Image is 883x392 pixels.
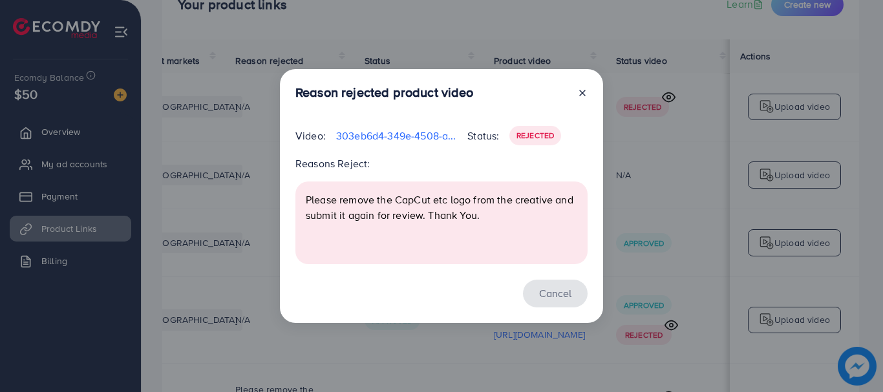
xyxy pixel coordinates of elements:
p: Reasons Reject: [295,156,588,171]
span: Rejected [516,130,554,141]
button: Cancel [523,280,588,307]
p: 303eb6d4-349e-4508-a3d9-49630a382be0-1757709953542.mp4 [336,128,457,143]
p: Status: [467,128,499,143]
p: Video: [295,128,326,143]
span: Please remove the CapCut etc logo from the creative and submit it again for review. Thank You. [306,192,573,222]
h3: Reason rejected product video [295,85,474,100]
